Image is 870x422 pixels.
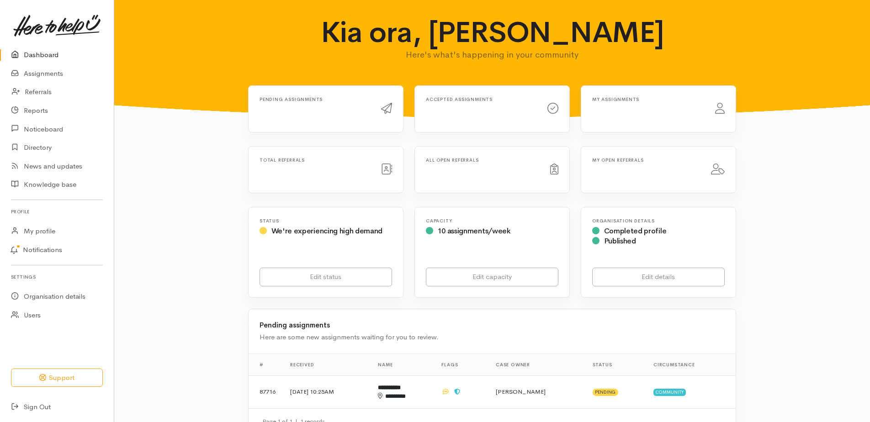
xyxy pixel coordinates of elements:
[260,332,725,343] div: Here are some new assignments waiting for you to review.
[438,226,510,236] span: 10 assignments/week
[260,158,370,163] h6: Total referrals
[260,97,370,102] h6: Pending assignments
[593,389,619,396] span: Pending
[426,158,539,163] h6: All open referrals
[653,389,686,396] span: Community
[314,16,670,48] h1: Kia ora, [PERSON_NAME]
[260,218,392,223] h6: Status
[314,48,670,61] p: Here's what's happening in your community
[585,353,646,375] th: Status
[488,353,585,375] th: Case Owner
[249,353,283,375] th: #
[283,353,371,375] th: Received
[11,206,103,218] h6: Profile
[592,218,725,223] h6: Organisation Details
[592,268,725,286] a: Edit details
[646,353,736,375] th: Circumstance
[249,375,283,408] td: 87716
[592,158,700,163] h6: My open referrals
[604,236,636,246] span: Published
[260,268,392,286] a: Edit status
[604,226,667,236] span: Completed profile
[592,97,704,102] h6: My assignments
[283,375,371,408] td: [DATE] 10:25AM
[434,353,488,375] th: Flags
[11,271,103,283] h6: Settings
[11,369,103,387] button: Support
[426,218,558,223] h6: Capacity
[426,97,536,102] h6: Accepted assignments
[371,353,434,375] th: Name
[271,226,382,236] span: We're experiencing high demand
[488,375,585,408] td: [PERSON_NAME]
[426,268,558,286] a: Edit capacity
[260,321,330,329] b: Pending assignments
